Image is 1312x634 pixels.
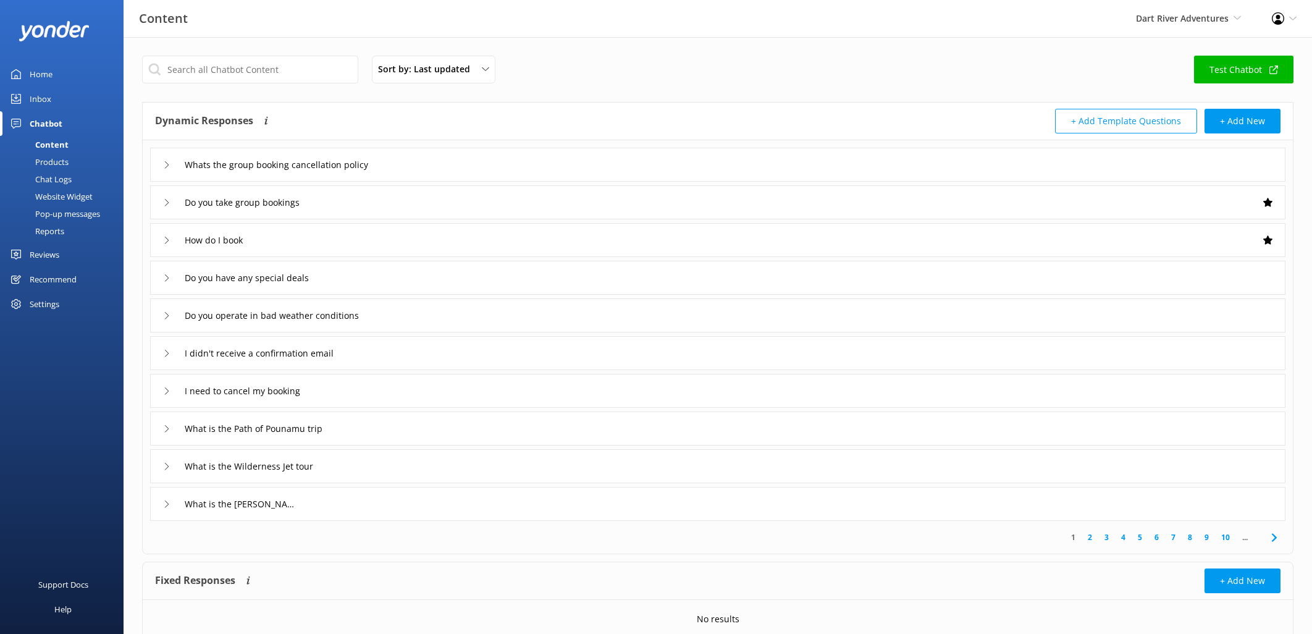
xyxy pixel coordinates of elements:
[697,612,739,626] p: No results
[30,87,51,111] div: Inbox
[378,62,477,76] span: Sort by: Last updated
[7,188,124,205] a: Website Widget
[19,21,90,41] img: yonder-white-logo.png
[1215,531,1236,543] a: 10
[1115,531,1132,543] a: 4
[1082,531,1098,543] a: 2
[1148,531,1165,543] a: 6
[1205,109,1280,133] button: + Add New
[7,188,93,205] div: Website Widget
[7,222,64,240] div: Reports
[1136,12,1229,24] span: Dart River Adventures
[54,597,72,622] div: Help
[1194,56,1293,83] a: Test Chatbot
[7,153,69,171] div: Products
[1236,531,1254,543] span: ...
[1165,531,1182,543] a: 7
[1065,531,1082,543] a: 1
[30,62,53,87] div: Home
[30,111,62,136] div: Chatbot
[30,242,59,267] div: Reviews
[7,205,124,222] a: Pop-up messages
[155,568,235,593] h4: Fixed Responses
[142,56,358,83] input: Search all Chatbot Content
[1055,109,1197,133] button: + Add Template Questions
[7,205,100,222] div: Pop-up messages
[1182,531,1198,543] a: 8
[155,109,253,133] h4: Dynamic Responses
[38,572,88,597] div: Support Docs
[139,9,188,28] h3: Content
[7,171,72,188] div: Chat Logs
[30,292,59,316] div: Settings
[7,153,124,171] a: Products
[1198,531,1215,543] a: 9
[7,136,69,153] div: Content
[1132,531,1148,543] a: 5
[7,136,124,153] a: Content
[1098,531,1115,543] a: 3
[7,171,124,188] a: Chat Logs
[30,267,77,292] div: Recommend
[1205,568,1280,593] button: + Add New
[7,222,124,240] a: Reports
